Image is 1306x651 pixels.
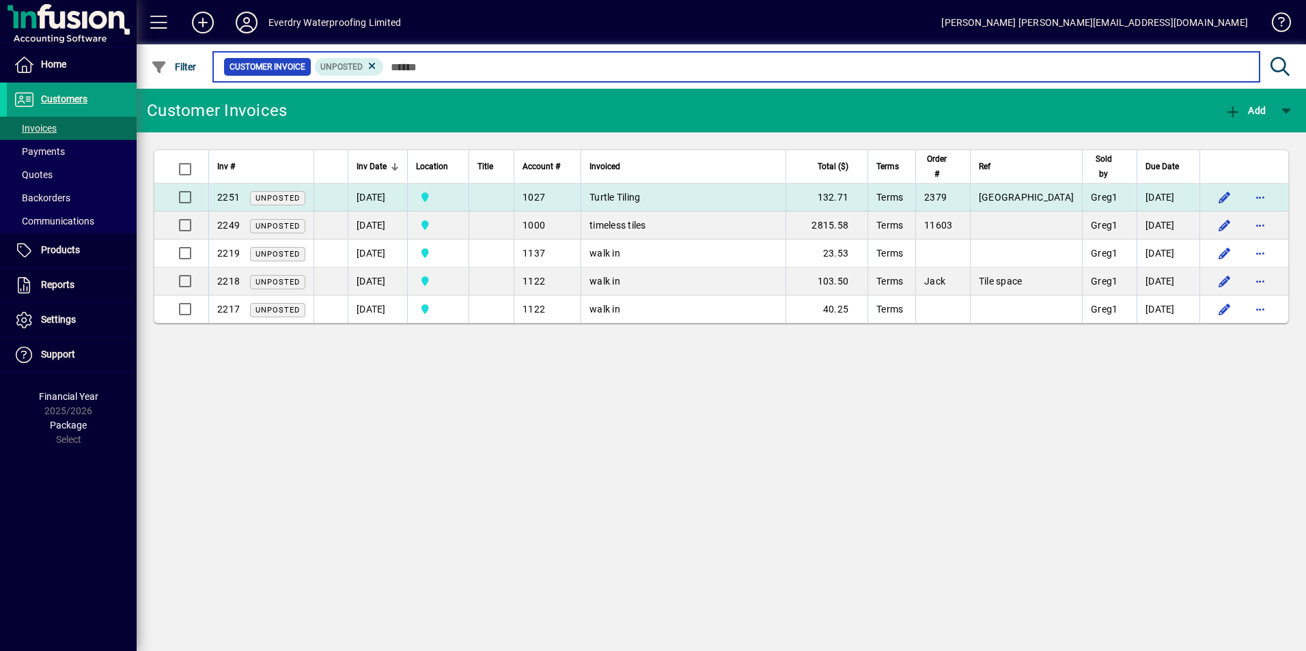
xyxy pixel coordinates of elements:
div: Customer Invoices [147,100,287,121]
a: Backorders [7,186,137,209]
span: Inv # [217,159,235,174]
td: 132.71 [786,184,867,212]
span: Order # [924,151,949,182]
span: Backorders [14,192,70,203]
span: Terms [876,248,903,259]
div: Sold by [1091,151,1128,182]
td: [DATE] [1137,267,1199,295]
button: More options [1249,242,1271,264]
td: 23.53 [786,240,867,267]
span: Package [50,420,87,431]
span: Greg1 [1091,248,1117,259]
span: Jack [924,276,945,287]
td: [DATE] [1137,184,1199,212]
a: Communications [7,209,137,233]
td: [DATE] [348,212,407,240]
a: Settings [7,303,137,337]
span: 2251 [217,192,240,203]
a: Knowledge Base [1262,3,1289,47]
button: Edit [1214,242,1236,264]
button: Edit [1214,214,1236,236]
span: Unposted [320,62,363,72]
span: walk in [589,304,620,315]
button: More options [1249,214,1271,236]
span: Terms [876,159,899,174]
span: Support [41,349,75,360]
div: Invoiced [589,159,777,174]
span: 2217 [217,304,240,315]
span: Unposted [255,194,300,203]
span: Greg1 [1091,220,1117,231]
td: [DATE] [1137,295,1199,323]
span: Customers [41,93,87,104]
mat-chip: Customer Invoice Status: Unposted [315,58,384,76]
span: Terms [876,304,903,315]
span: Sold by [1091,151,1116,182]
a: Quotes [7,163,137,186]
span: Total ($) [818,159,848,174]
button: Filter [148,55,200,79]
td: [DATE] [1137,240,1199,267]
span: Unposted [255,306,300,315]
td: [DATE] [348,184,407,212]
a: Support [7,338,137,372]
span: Home [41,59,66,70]
button: Edit [1214,186,1236,208]
span: 2219 [217,248,240,259]
span: Location [416,159,448,174]
span: Central [416,218,460,233]
span: walk in [589,276,620,287]
div: Ref [979,159,1074,174]
span: 1122 [523,276,545,287]
span: Invoiced [589,159,620,174]
span: Terms [876,276,903,287]
span: Quotes [14,169,53,180]
div: Title [477,159,505,174]
span: Terms [876,220,903,231]
span: Turtle Tiling [589,192,640,203]
div: Location [416,159,460,174]
div: [PERSON_NAME] [PERSON_NAME][EMAIL_ADDRESS][DOMAIN_NAME] [941,12,1248,33]
span: Customer Invoice [230,60,305,74]
div: Everdry Waterproofing Limited [268,12,401,33]
span: 2249 [217,220,240,231]
span: Title [477,159,493,174]
a: Home [7,48,137,82]
span: timeless tiles [589,220,646,231]
span: Central [416,190,460,205]
div: Due Date [1145,159,1191,174]
span: 1122 [523,304,545,315]
span: Invoices [14,123,57,134]
span: Add [1225,105,1266,116]
td: [DATE] [1137,212,1199,240]
span: Reports [41,279,74,290]
span: 1137 [523,248,545,259]
span: Communications [14,216,94,227]
span: Central [416,246,460,261]
span: Unposted [255,250,300,259]
button: Edit [1214,270,1236,292]
span: Inv Date [357,159,387,174]
a: Payments [7,140,137,163]
span: 1000 [523,220,545,231]
span: Tile space [979,276,1023,287]
div: Inv # [217,159,305,174]
span: Settings [41,314,76,325]
button: More options [1249,298,1271,320]
span: [GEOGRAPHIC_DATA] [979,192,1074,203]
div: Inv Date [357,159,399,174]
span: Payments [14,146,65,157]
span: Central [416,302,460,317]
a: Invoices [7,117,137,140]
span: Unposted [255,222,300,231]
span: Greg1 [1091,276,1117,287]
td: [DATE] [348,240,407,267]
button: More options [1249,186,1271,208]
a: Products [7,233,137,267]
div: Account # [523,159,572,174]
span: walk in [589,248,620,259]
span: Due Date [1145,159,1179,174]
div: Total ($) [794,159,861,174]
a: Reports [7,268,137,302]
span: Filter [151,61,197,72]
